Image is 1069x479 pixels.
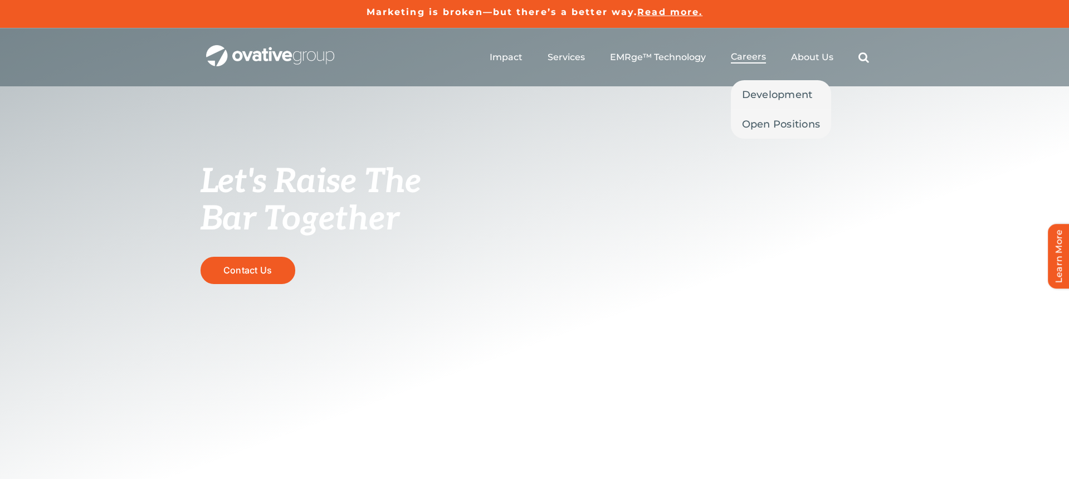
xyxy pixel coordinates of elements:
[731,51,766,62] span: Careers
[637,7,702,17] a: Read more.
[731,51,766,63] a: Careers
[742,116,821,132] span: Open Positions
[742,87,813,102] span: Development
[223,265,272,276] span: Contact Us
[610,52,706,63] a: EMRge™ Technology
[548,52,585,63] a: Services
[731,110,832,139] a: Open Positions
[731,80,832,109] a: Development
[206,44,334,55] a: OG_Full_horizontal_WHT
[201,199,399,239] span: Bar Together
[858,52,869,63] a: Search
[490,52,523,63] a: Impact
[201,257,295,284] a: Contact Us
[791,52,833,63] a: About Us
[201,162,422,202] span: Let's Raise The
[367,7,638,17] a: Marketing is broken—but there’s a better way.
[490,40,869,75] nav: Menu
